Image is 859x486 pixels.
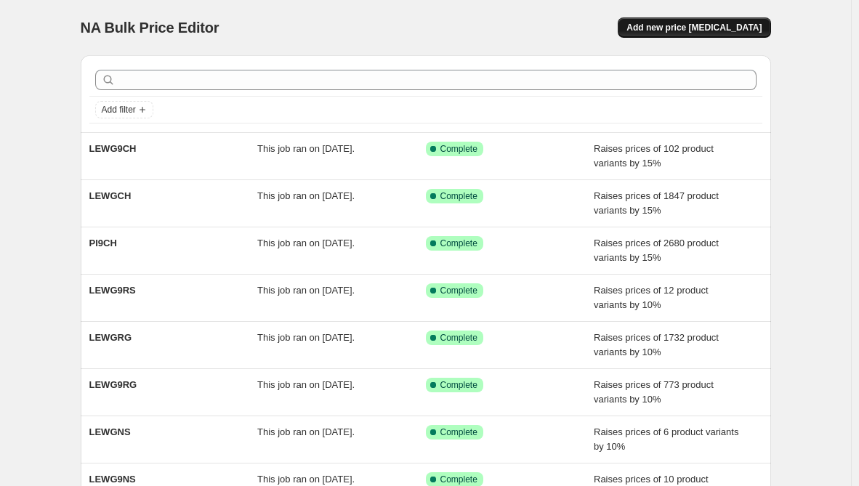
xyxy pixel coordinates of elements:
[594,238,719,263] span: Raises prices of 2680 product variants by 15%
[440,332,477,344] span: Complete
[440,285,477,296] span: Complete
[440,190,477,202] span: Complete
[626,22,762,33] span: Add new price [MEDICAL_DATA]
[95,101,153,118] button: Add filter
[257,143,355,154] span: This job ran on [DATE].
[257,474,355,485] span: This job ran on [DATE].
[594,190,719,216] span: Raises prices of 1847 product variants by 15%
[257,190,355,201] span: This job ran on [DATE].
[102,104,136,116] span: Add filter
[257,426,355,437] span: This job ran on [DATE].
[89,426,131,437] span: LEWGNS
[594,332,719,357] span: Raises prices of 1732 product variants by 10%
[440,474,477,485] span: Complete
[89,143,137,154] span: LEWG9CH
[594,379,714,405] span: Raises prices of 773 product variants by 10%
[89,190,132,201] span: LEWGCH
[81,20,219,36] span: NA Bulk Price Editor
[257,238,355,248] span: This job ran on [DATE].
[257,379,355,390] span: This job ran on [DATE].
[89,285,136,296] span: LEWG9RS
[594,143,714,169] span: Raises prices of 102 product variants by 15%
[594,426,738,452] span: Raises prices of 6 product variants by 10%
[89,238,117,248] span: PI9CH
[440,143,477,155] span: Complete
[594,285,709,310] span: Raises prices of 12 product variants by 10%
[257,285,355,296] span: This job ran on [DATE].
[618,17,770,38] button: Add new price [MEDICAL_DATA]
[257,332,355,343] span: This job ran on [DATE].
[89,474,136,485] span: LEWG9NS
[440,238,477,249] span: Complete
[89,332,132,343] span: LEWGRG
[440,426,477,438] span: Complete
[440,379,477,391] span: Complete
[89,379,137,390] span: LEWG9RG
